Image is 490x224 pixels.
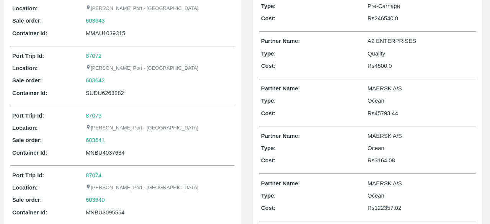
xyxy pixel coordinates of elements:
div: MMAU1039315 [86,29,233,38]
b: Type: [261,145,276,151]
b: Cost: [261,205,276,211]
div: MNBU4037634 [86,149,233,157]
b: Type: [261,51,276,57]
b: Container Id: [12,209,47,216]
b: Cost: [261,15,276,21]
p: Ocean [367,144,474,152]
p: [PERSON_NAME] Port - [GEOGRAPHIC_DATA] [86,184,198,191]
b: Port Trip Id: [12,113,44,119]
b: Type: [261,3,276,9]
p: Rs 122357.02 [367,204,474,212]
b: Sale order: [12,18,42,24]
b: Sale order: [12,77,42,83]
b: Container Id: [12,90,47,96]
b: Partner Name: [261,38,300,44]
b: Sale order: [12,197,42,203]
b: Partner Name: [261,133,300,139]
p: Ocean [367,96,474,105]
b: Location: [12,185,38,191]
b: Cost: [261,110,276,116]
b: Partner Name: [261,180,300,186]
b: Port Trip Id: [12,172,44,178]
b: Sale order: [12,137,42,143]
p: A2 ENTERPRISES [367,37,474,45]
a: 603643 [86,16,105,25]
p: [PERSON_NAME] Port - [GEOGRAPHIC_DATA] [86,65,198,72]
b: Port Trip Id: [12,53,44,59]
p: Rs 3164.08 [367,156,474,165]
b: Location: [12,5,38,11]
a: 603641 [86,136,105,144]
a: 87074 [86,172,101,178]
a: 603642 [86,76,105,85]
div: MNBU3095554 [86,208,233,217]
b: Type: [261,193,276,199]
b: Type: [261,98,276,104]
p: MAERSK A/S [367,179,474,188]
p: [PERSON_NAME] Port - [GEOGRAPHIC_DATA] [86,5,198,12]
a: 603640 [86,196,105,204]
b: Container Id: [12,150,47,156]
p: MAERSK A/S [367,84,474,93]
p: Rs 246540.0 [367,14,474,23]
p: Quality [367,49,474,58]
p: Rs 45793.44 [367,109,474,118]
b: Cost: [261,63,276,69]
b: Partner Name: [261,85,300,92]
b: Location: [12,65,38,71]
b: Location: [12,125,38,131]
p: Rs 4500.0 [367,62,474,70]
b: Container Id: [12,30,47,36]
p: Ocean [367,191,474,200]
b: Cost: [261,157,276,164]
p: [PERSON_NAME] Port - [GEOGRAPHIC_DATA] [86,124,198,132]
p: MAERSK A/S [367,132,474,140]
div: SUDU6263282 [86,89,233,97]
p: Pre-Carriage [367,2,474,10]
a: 87073 [86,113,101,119]
a: 87072 [86,53,101,59]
